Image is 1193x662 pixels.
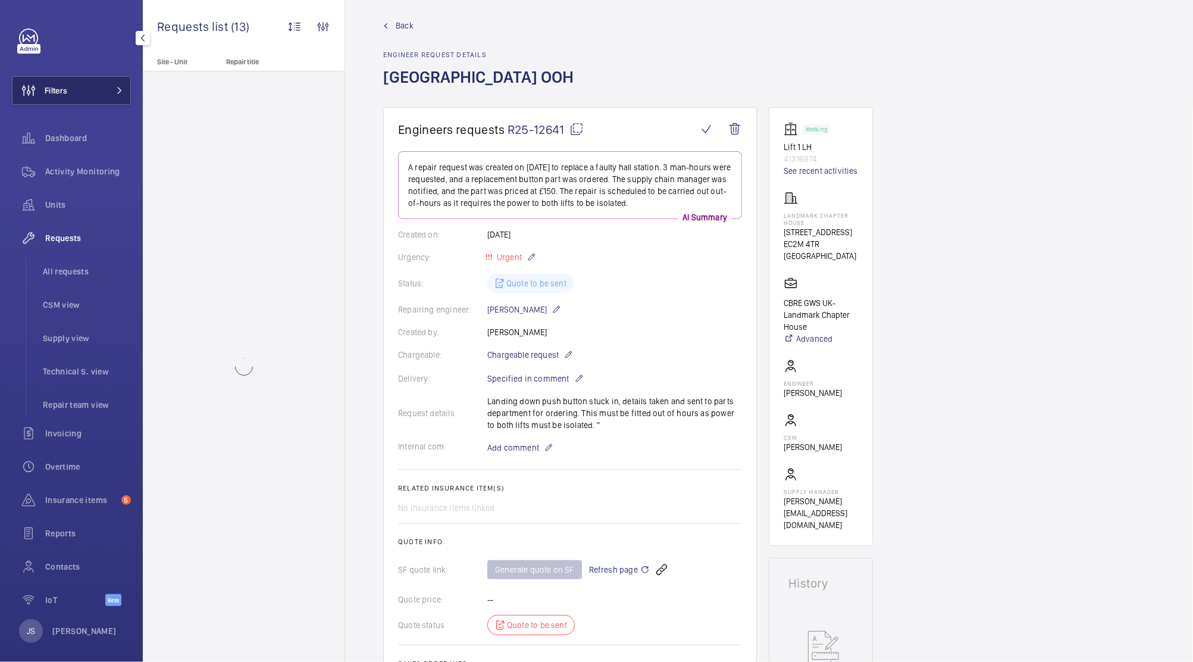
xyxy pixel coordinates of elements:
span: All requests [43,266,131,277]
span: Chargeable request [487,349,559,361]
span: CSM view [43,299,131,311]
span: Back [396,20,414,32]
p: Repair title [226,58,305,66]
p: Engineer [784,380,842,387]
p: JS [27,625,35,637]
p: AI Summary [678,211,732,223]
span: Overtime [45,461,131,473]
span: Insurance items [45,494,117,506]
span: Requests [45,232,131,244]
p: [PERSON_NAME] [784,387,842,399]
a: Advanced [784,333,858,345]
p: Site - Unit [143,58,221,66]
h1: History [788,577,853,589]
span: Reports [45,527,131,539]
button: Filters [12,76,131,105]
span: 5 [121,495,131,505]
a: See recent activities [784,165,858,177]
p: Supply manager [784,488,858,495]
span: Add comment [487,442,539,454]
span: Urgent [494,252,522,262]
img: elevator.svg [784,122,803,136]
span: Contacts [45,561,131,573]
p: A repair request was created on [DATE] to replace a faulty hall station. 3 man-hours were request... [408,161,732,209]
p: 41316974 [784,153,858,165]
p: [STREET_ADDRESS] [784,226,858,238]
p: EC2M 4TR [GEOGRAPHIC_DATA] [784,238,858,262]
h1: [GEOGRAPHIC_DATA] OOH [383,66,581,107]
p: [PERSON_NAME][EMAIL_ADDRESS][DOMAIN_NAME] [784,495,858,531]
h2: Engineer request details [383,51,581,59]
h2: Related insurance item(s) [398,484,742,492]
span: Requests list [157,19,231,34]
span: Invoicing [45,427,131,439]
span: Refresh page [589,563,650,577]
p: [PERSON_NAME] [487,302,561,317]
p: [PERSON_NAME] [784,441,842,453]
span: Units [45,199,131,211]
span: Activity Monitoring [45,165,131,177]
p: Landmark Chapter House [784,212,858,226]
p: Specified in comment [487,371,584,386]
span: Filters [45,85,67,96]
p: CSM [784,434,842,441]
p: CBRE GWS UK- Landmark Chapter House [784,297,858,333]
p: Lift 1 LH [784,141,858,153]
span: R25-12641 [508,122,584,137]
span: Beta [105,594,121,606]
h2: Quote info [398,538,742,546]
span: Repair team view [43,399,131,411]
p: [PERSON_NAME] [52,625,117,637]
span: Technical S. view [43,366,131,377]
p: Working [806,127,827,132]
span: Engineers requests [398,122,505,137]
span: Supply view [43,332,131,344]
span: Dashboard [45,132,131,144]
span: IoT [45,594,105,606]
